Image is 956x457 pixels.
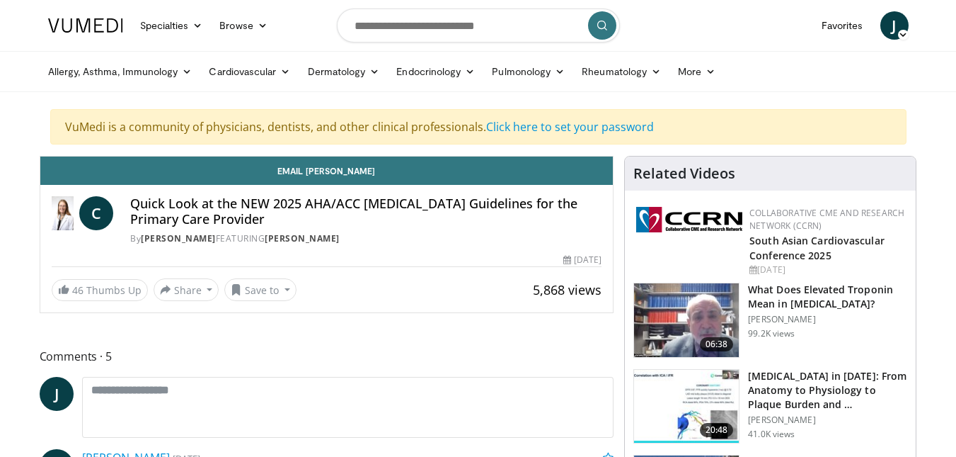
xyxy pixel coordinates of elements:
a: Email [PERSON_NAME] [40,157,614,185]
h4: Related Videos [633,165,735,182]
a: J [880,11,909,40]
a: Cardiovascular [200,57,299,86]
a: More [669,57,724,86]
a: 20:48 [MEDICAL_DATA] in [DATE]: From Anatomy to Physiology to Plaque Burden and … [PERSON_NAME] 4... [633,369,907,444]
a: 46 Thumbs Up [52,279,148,301]
img: 98daf78a-1d22-4ebe-927e-10afe95ffd94.150x105_q85_crop-smart_upscale.jpg [634,283,739,357]
div: VuMedi is a community of physicians, dentists, and other clinical professionals. [50,109,906,145]
img: VuMedi Logo [48,18,123,33]
a: Pulmonology [483,57,573,86]
a: Endocrinology [388,57,483,86]
span: 20:48 [700,423,734,437]
p: [PERSON_NAME] [748,414,907,426]
span: 06:38 [700,337,734,351]
a: Dermatology [299,57,388,86]
h3: What Does Elevated Troponin Mean in [MEDICAL_DATA]? [748,283,907,311]
p: 41.0K views [748,429,795,440]
a: C [79,196,113,230]
a: Browse [211,11,276,40]
a: Click here to set your password [486,119,654,135]
p: 99.2K views [748,328,795,339]
a: South Asian Cardiovascular Conference 2025 [749,234,885,262]
a: [PERSON_NAME] [265,232,340,244]
span: Comments 5 [40,347,614,366]
button: Save to [224,278,296,301]
h4: Quick Look at the NEW 2025 AHA/ACC [MEDICAL_DATA] Guidelines for the Primary Care Provider [130,196,601,227]
a: J [40,377,74,411]
img: 823da73b-7a00-425d-bb7f-45c8b03b10c3.150x105_q85_crop-smart_upscale.jpg [634,370,739,444]
div: [DATE] [749,264,904,276]
span: 5,868 views [533,281,601,298]
a: Collaborative CME and Research Network (CCRN) [749,207,904,232]
a: 06:38 What Does Elevated Troponin Mean in [MEDICAL_DATA]? [PERSON_NAME] 99.2K views [633,283,907,358]
img: Dr. Catherine P. Benziger [52,196,74,230]
p: [PERSON_NAME] [748,314,907,325]
input: Search topics, interventions [337,9,620,43]
a: Specialties [132,11,212,40]
a: Favorites [813,11,872,40]
span: 46 [72,283,83,297]
a: Rheumatology [573,57,669,86]
button: Share [154,278,219,301]
a: [PERSON_NAME] [141,232,216,244]
h3: [MEDICAL_DATA] in [DATE]: From Anatomy to Physiology to Plaque Burden and … [748,369,907,412]
a: Allergy, Asthma, Immunology [40,57,201,86]
img: a04ee3ba-8487-4636-b0fb-5e8d268f3737.png.150x105_q85_autocrop_double_scale_upscale_version-0.2.png [636,207,742,232]
div: By FEATURING [130,232,601,245]
div: [DATE] [563,254,601,266]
